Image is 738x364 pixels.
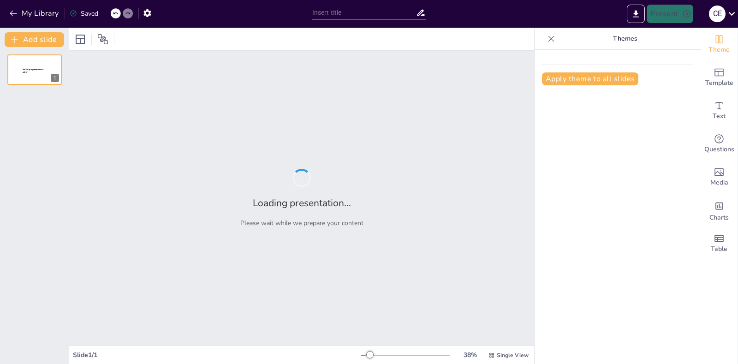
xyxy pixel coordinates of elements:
[708,45,730,55] span: Theme
[701,227,738,260] div: Add a table
[559,28,691,50] p: Themes
[459,351,481,359] div: 38 %
[647,5,693,23] button: Present
[701,161,738,194] div: Add images, graphics, shapes or video
[713,111,726,121] span: Text
[701,28,738,61] div: Change the overall theme
[51,74,59,82] div: 1
[73,32,88,47] div: Layout
[701,194,738,227] div: Add charts and graphs
[710,178,728,188] span: Media
[711,244,727,254] span: Table
[312,6,417,19] input: Insert title
[705,78,733,88] span: Template
[709,5,726,23] button: C E
[701,61,738,94] div: Add ready made slides
[240,219,363,227] p: Please wait while we prepare your content
[542,72,638,85] button: Apply theme to all slides
[627,5,645,23] button: Export to PowerPoint
[709,213,729,223] span: Charts
[497,352,529,359] span: Single View
[709,6,726,22] div: C E
[7,6,63,21] button: My Library
[253,197,351,209] h2: Loading presentation...
[701,94,738,127] div: Add text boxes
[73,351,361,359] div: Slide 1 / 1
[97,34,108,45] span: Position
[5,32,64,47] button: Add slide
[7,54,62,85] div: 1
[70,9,98,18] div: Saved
[704,144,734,155] span: Questions
[701,127,738,161] div: Get real-time input from your audience
[23,68,43,73] span: Sendsteps presentation editor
